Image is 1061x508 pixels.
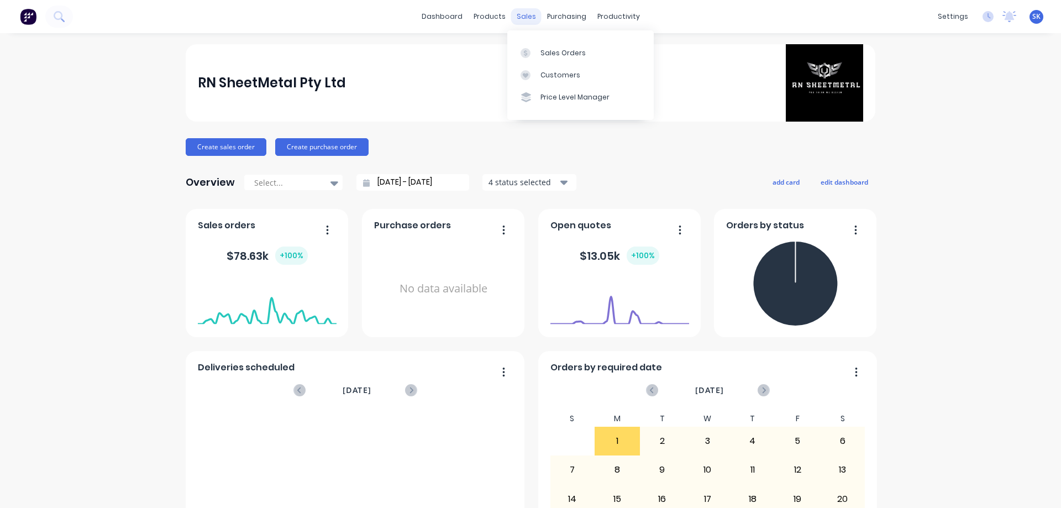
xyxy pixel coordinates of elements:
[540,48,586,58] div: Sales Orders
[685,456,729,484] div: 10
[540,92,610,102] div: Price Level Manager
[550,456,595,484] div: 7
[595,427,639,455] div: 1
[765,175,807,189] button: add card
[820,411,865,427] div: S
[731,456,775,484] div: 11
[595,411,640,427] div: M
[786,44,863,122] img: RN SheetMetal Pty Ltd
[695,384,724,396] span: [DATE]
[685,411,730,427] div: W
[813,175,875,189] button: edit dashboard
[640,427,685,455] div: 2
[507,86,654,108] a: Price Level Manager
[507,41,654,64] a: Sales Orders
[275,138,369,156] button: Create purchase order
[198,72,346,94] div: RN SheetMetal Pty Ltd
[640,411,685,427] div: T
[374,219,451,232] span: Purchase orders
[550,219,611,232] span: Open quotes
[511,8,542,25] div: sales
[507,64,654,86] a: Customers
[731,427,775,455] div: 4
[343,384,371,396] span: [DATE]
[580,247,659,265] div: $ 13.05k
[775,411,820,427] div: F
[198,219,255,232] span: Sales orders
[489,176,558,188] div: 4 status selected
[542,8,592,25] div: purchasing
[374,237,513,341] div: No data available
[592,8,645,25] div: productivity
[186,171,235,193] div: Overview
[775,427,820,455] div: 5
[640,456,685,484] div: 9
[20,8,36,25] img: Factory
[627,247,659,265] div: + 100 %
[275,247,308,265] div: + 100 %
[730,411,775,427] div: T
[1032,12,1041,22] span: SK
[932,8,974,25] div: settings
[821,456,865,484] div: 13
[416,8,468,25] a: dashboard
[726,219,804,232] span: Orders by status
[482,174,576,191] button: 4 status selected
[775,456,820,484] div: 12
[468,8,511,25] div: products
[227,247,308,265] div: $ 78.63k
[685,427,729,455] div: 3
[186,138,266,156] button: Create sales order
[540,70,580,80] div: Customers
[821,427,865,455] div: 6
[550,361,662,374] span: Orders by required date
[550,411,595,427] div: S
[595,456,639,484] div: 8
